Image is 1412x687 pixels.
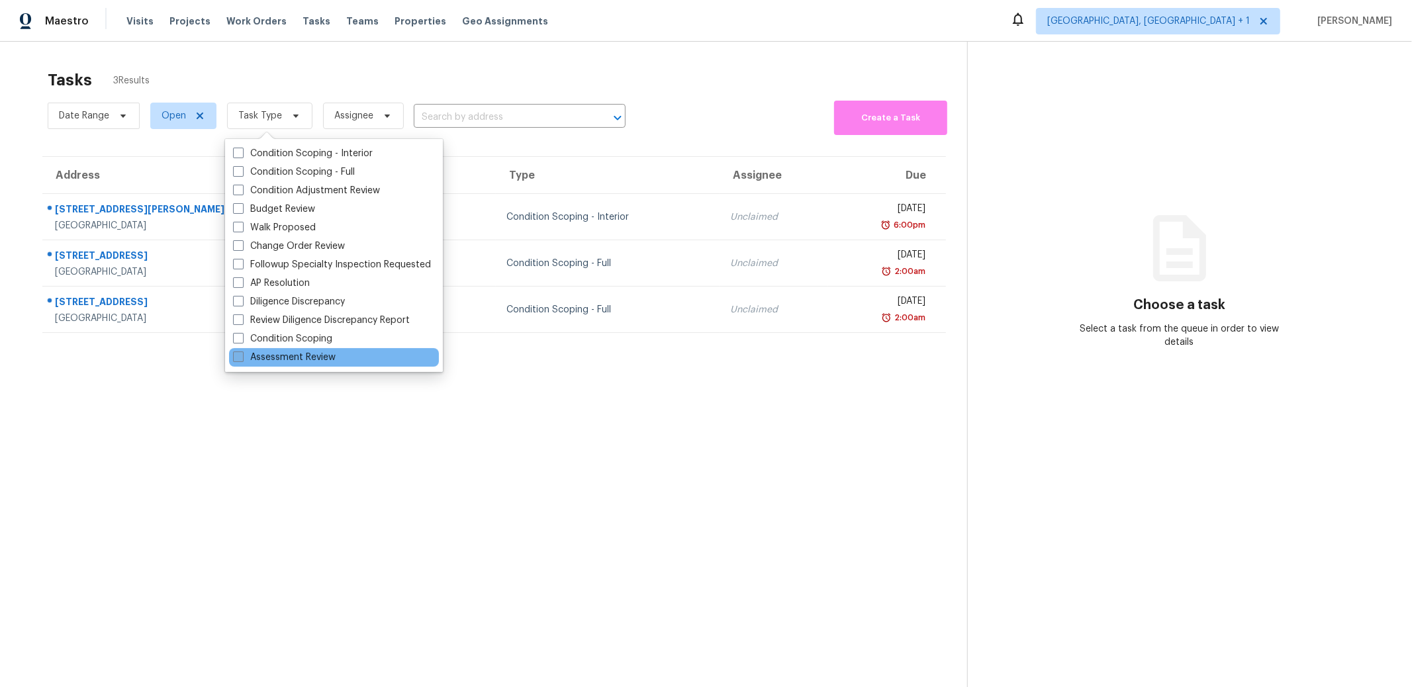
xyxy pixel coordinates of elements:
[55,203,332,219] div: [STREET_ADDRESS][PERSON_NAME]
[55,265,332,279] div: [GEOGRAPHIC_DATA]
[45,15,89,28] span: Maestro
[881,265,892,278] img: Overdue Alarm Icon
[55,249,332,265] div: [STREET_ADDRESS]
[1047,15,1250,28] span: [GEOGRAPHIC_DATA], [GEOGRAPHIC_DATA] + 1
[55,312,332,325] div: [GEOGRAPHIC_DATA]
[496,157,720,194] th: Type
[334,109,373,122] span: Assignee
[233,277,310,290] label: AP Resolution
[891,218,925,232] div: 6:00pm
[720,157,827,194] th: Assignee
[506,303,710,316] div: Condition Scoping - Full
[608,109,627,127] button: Open
[880,218,891,232] img: Overdue Alarm Icon
[892,265,925,278] div: 2:00am
[730,303,816,316] div: Unclaimed
[233,221,316,234] label: Walk Proposed
[892,311,925,324] div: 2:00am
[233,184,380,197] label: Condition Adjustment Review
[233,332,332,345] label: Condition Scoping
[169,15,211,28] span: Projects
[730,257,816,270] div: Unclaimed
[506,210,710,224] div: Condition Scoping - Interior
[59,109,109,122] span: Date Range
[414,107,588,128] input: Search by address
[55,219,332,232] div: [GEOGRAPHIC_DATA]
[233,295,345,308] label: Diligence Discrepancy
[506,257,710,270] div: Condition Scoping - Full
[730,210,816,224] div: Unclaimed
[303,17,330,26] span: Tasks
[233,351,336,364] label: Assessment Review
[838,295,925,311] div: [DATE]
[226,15,287,28] span: Work Orders
[48,73,92,87] h2: Tasks
[395,15,446,28] span: Properties
[233,203,315,216] label: Budget Review
[238,109,282,122] span: Task Type
[126,15,154,28] span: Visits
[233,258,431,271] label: Followup Specialty Inspection Requested
[1312,15,1392,28] span: [PERSON_NAME]
[462,15,548,28] span: Geo Assignments
[827,157,946,194] th: Due
[838,202,925,218] div: [DATE]
[1074,322,1285,349] div: Select a task from the queue in order to view details
[841,111,941,126] span: Create a Task
[838,248,925,265] div: [DATE]
[233,147,373,160] label: Condition Scoping - Interior
[42,157,343,194] th: Address
[113,74,150,87] span: 3 Results
[233,240,345,253] label: Change Order Review
[233,165,355,179] label: Condition Scoping - Full
[346,15,379,28] span: Teams
[881,311,892,324] img: Overdue Alarm Icon
[834,101,947,135] button: Create a Task
[233,314,410,327] label: Review Diligence Discrepancy Report
[1133,298,1225,312] h3: Choose a task
[162,109,186,122] span: Open
[55,295,332,312] div: [STREET_ADDRESS]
